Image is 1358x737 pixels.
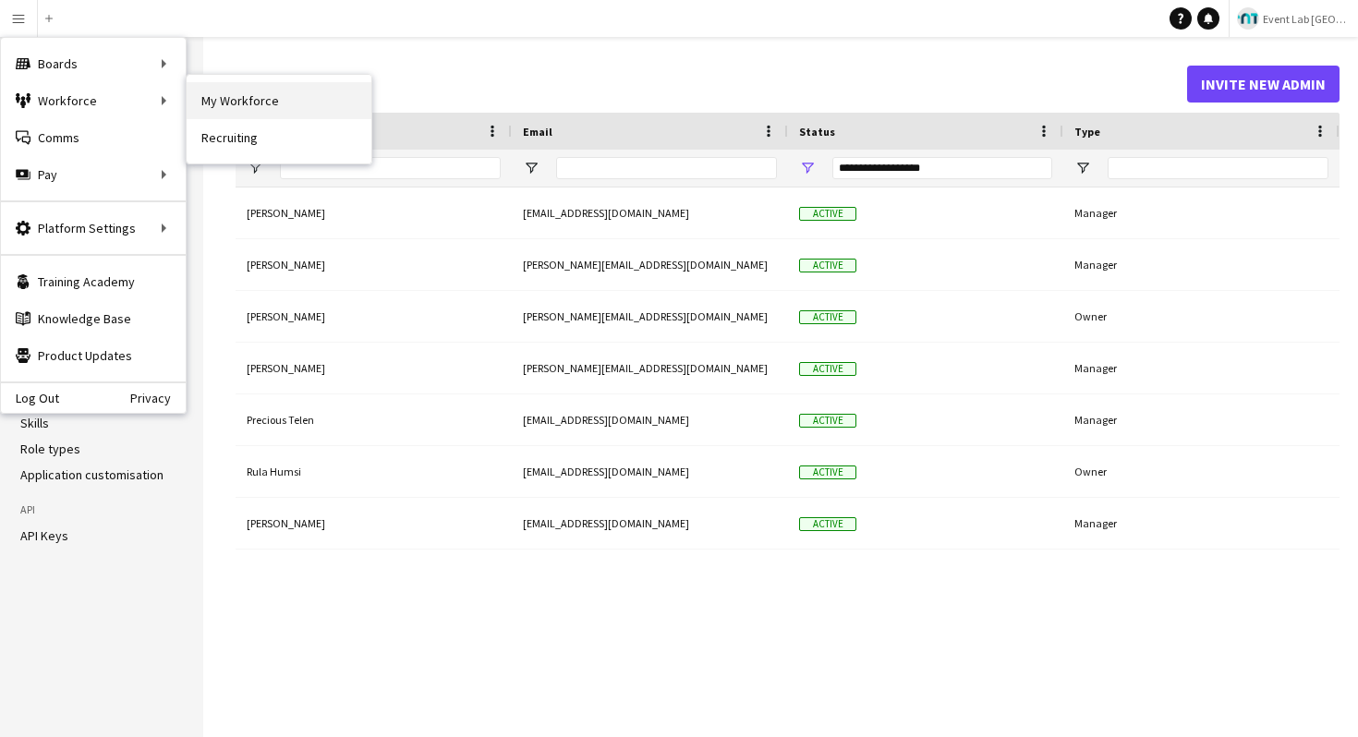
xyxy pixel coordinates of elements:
div: Manager [1063,187,1340,238]
h1: Admins [236,70,1187,98]
div: [PERSON_NAME][EMAIL_ADDRESS][DOMAIN_NAME] [512,291,788,342]
div: [PERSON_NAME] [236,343,512,393]
div: [EMAIL_ADDRESS][DOMAIN_NAME] [512,394,788,445]
span: Active [799,207,856,221]
a: Log Out [1,391,59,405]
div: Workforce [1,82,186,119]
div: [PERSON_NAME] [236,187,512,238]
input: Type Filter Input [1108,157,1328,179]
div: Owner [1063,291,1340,342]
a: Role types [20,441,80,457]
span: Active [799,362,856,376]
a: Recruiting [187,119,371,156]
button: Invite new admin [1187,66,1340,103]
h3: API [20,501,183,518]
span: Active [799,259,856,272]
button: Open Filter Menu [1074,160,1091,176]
div: [EMAIL_ADDRESS][DOMAIN_NAME] [512,187,788,238]
div: Owner [1063,446,1340,497]
div: [PERSON_NAME][EMAIL_ADDRESS][DOMAIN_NAME] [512,239,788,290]
div: [PERSON_NAME] [236,239,512,290]
div: Precious Telen [236,394,512,445]
div: [PERSON_NAME] [236,291,512,342]
div: [PERSON_NAME] [236,498,512,549]
div: Manager [1063,498,1340,549]
span: Event Lab [GEOGRAPHIC_DATA] [1263,12,1351,26]
button: Open Filter Menu [523,160,540,176]
div: Manager [1063,394,1340,445]
input: Name Filter Input [280,157,501,179]
input: Email Filter Input [556,157,777,179]
span: Email [523,125,552,139]
img: Logo [1237,7,1259,30]
a: Privacy [130,391,186,405]
div: [PERSON_NAME][EMAIL_ADDRESS][DOMAIN_NAME] [512,343,788,393]
div: Manager [1063,239,1340,290]
span: Active [799,517,856,531]
div: Rula Humsi [236,446,512,497]
a: My Workforce [187,82,371,119]
a: Comms [1,119,186,156]
div: Manager [1063,343,1340,393]
a: Knowledge Base [1,300,186,337]
div: [EMAIL_ADDRESS][DOMAIN_NAME] [512,446,788,497]
button: Open Filter Menu [247,160,263,176]
span: Active [799,414,856,428]
div: Pay [1,156,186,193]
span: Active [799,310,856,324]
a: Skills [20,415,49,431]
span: Type [1074,125,1100,139]
div: Boards [1,45,186,82]
a: Application customisation [20,466,164,483]
span: Active [799,465,856,479]
span: Status [799,125,835,139]
button: Open Filter Menu [799,160,816,176]
div: [EMAIL_ADDRESS][DOMAIN_NAME] [512,498,788,549]
div: Platform Settings [1,210,186,247]
a: Training Academy [1,263,186,300]
a: API Keys [20,527,68,544]
a: Product Updates [1,337,186,374]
